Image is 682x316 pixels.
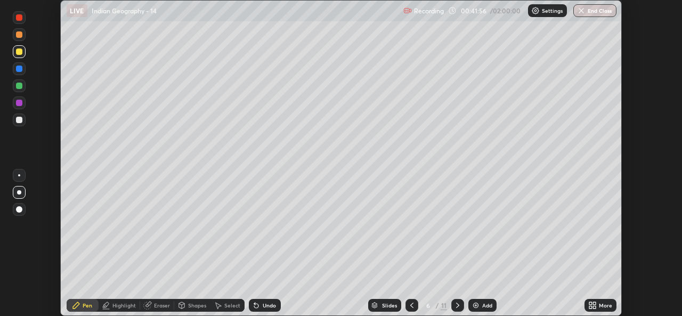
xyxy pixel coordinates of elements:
[441,301,447,310] div: 11
[188,303,206,308] div: Shapes
[83,303,92,308] div: Pen
[414,7,444,15] p: Recording
[573,4,616,17] button: End Class
[382,303,397,308] div: Slides
[224,303,240,308] div: Select
[482,303,492,308] div: Add
[92,6,157,15] p: Indian Geography - 14
[542,8,563,13] p: Settings
[472,301,480,310] img: add-slide-button
[403,6,412,15] img: recording.375f2c34.svg
[423,302,433,309] div: 6
[70,6,84,15] p: LIVE
[599,303,612,308] div: More
[531,6,540,15] img: class-settings-icons
[577,6,586,15] img: end-class-cross
[154,303,170,308] div: Eraser
[263,303,276,308] div: Undo
[435,302,439,309] div: /
[112,303,136,308] div: Highlight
